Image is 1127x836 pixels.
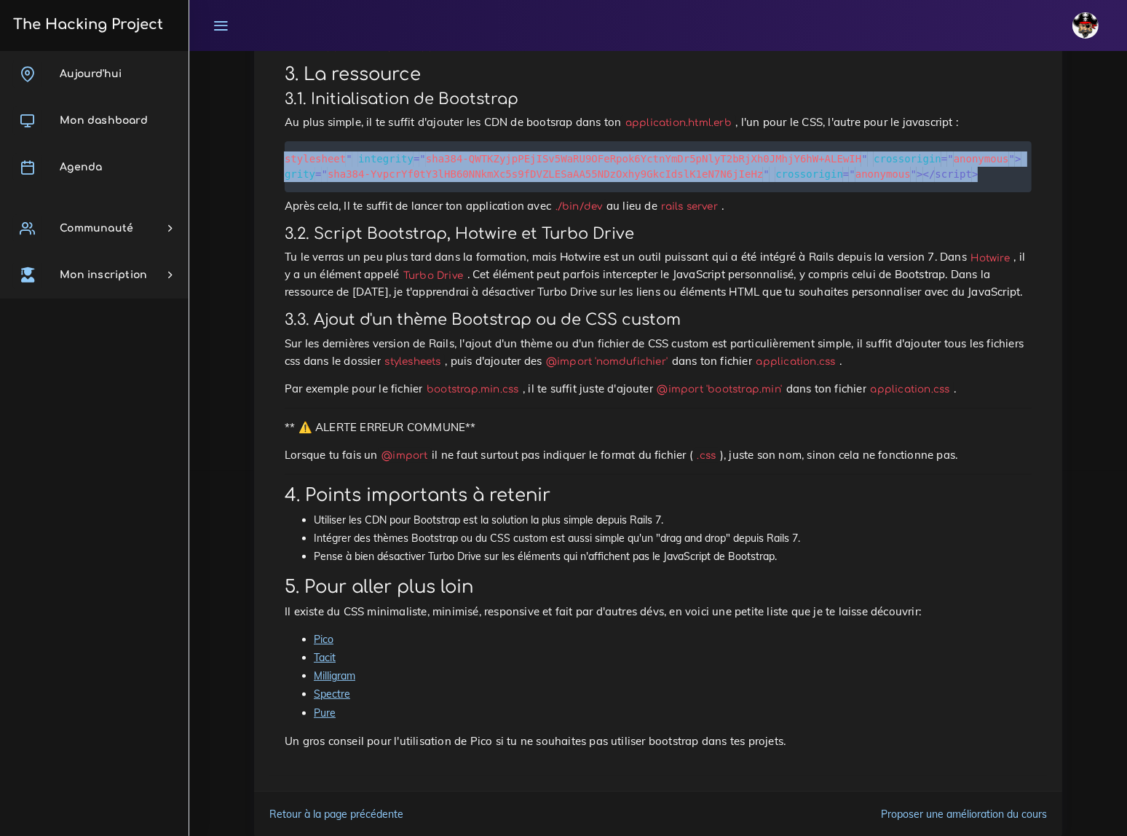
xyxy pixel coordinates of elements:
[358,153,414,165] span: integrity
[653,382,786,397] code: @import 'bootstrap.min'
[9,17,163,33] h3: The Hacking Project
[657,199,722,214] code: rails server
[314,706,336,719] a: Pure
[60,223,133,234] span: Communauté
[1015,153,1021,165] span: >
[843,168,849,180] span: =
[269,808,403,821] a: Retour à la page précédente
[917,168,922,180] span: >
[60,68,122,79] span: Aujourd'hui
[861,153,867,165] span: "
[285,64,1032,85] h2: 3. La ressource
[60,269,147,280] span: Mon inscription
[399,268,467,283] code: Turbo Drive
[60,162,102,173] span: Agenda
[285,603,1032,620] p: Il existe du CSS minimaliste, minimisé, responsive et fait par d'autres dévs, en voici une petite...
[285,248,1032,301] p: Tu le verras un peu plus tard dans la formation, mais Hotwire est un outil puissant qui a été int...
[866,382,954,397] code: application.css
[775,168,843,180] span: crossorigin
[621,115,735,130] code: application.html.erb
[967,251,1014,266] code: Hotwire
[763,168,769,180] span: "
[322,168,328,180] span: "
[314,511,1032,529] li: Utiliser les CDN pour Bootstrap est la solution la plus simple depuis Rails 7.
[378,448,432,463] code: @import
[693,448,720,463] code: .css
[285,197,1032,215] p: Après cela, Il te suffit de lancer ton application avec au lieu de .
[941,153,1015,165] span: anonymous
[414,153,419,165] span: =
[551,199,606,214] code: ./bin/dev
[285,311,1032,329] h3: 3.3. Ajout d'un thème Bootstrap ou de CSS custom
[314,687,350,701] a: Spectre
[314,633,333,646] a: Pico
[285,419,1032,436] p: ** ⚠️ ALERTE ERREUR COMMUNE**
[346,153,352,165] span: "
[314,651,336,664] a: Tacit
[272,153,352,165] span: stylesheet
[422,382,523,397] code: bootstrap.min.css
[923,168,972,180] span: script
[285,733,1032,750] p: Un gros conseil pour l'utilisation de Pico si tu ne souhaites pas utiliser bootstrap dans tes pro...
[314,529,1032,548] li: Intégrer des thèmes Bootstrap ou du CSS custom est aussi simple qu'un "drag and drop" depuis Rail...
[60,115,148,126] span: Mon dashboard
[1072,12,1099,39] img: avatar
[285,335,1032,370] p: Sur les dernières version de Rails, l'ajout d'un thème ou d'un fichier de CSS custom est particul...
[923,168,936,180] span: </
[843,168,917,180] span: anonymous
[752,354,839,369] code: application.css
[381,354,445,369] code: stylesheets
[285,485,1032,506] h2: 4. Points importants à retenir
[911,168,917,180] span: "
[285,114,1032,131] p: Au plus simple, il te suffit d'ajouter les CDN de bootsrap dans ton , l'un pour le CSS, l'autre p...
[260,168,315,180] span: integrity
[285,577,1032,598] h2: 5. Pour aller plus loin
[285,90,1032,109] h3: 3.1. Initialisation de Bootstrap
[881,808,1047,821] a: Proposer une amélioration du cours
[414,153,868,165] span: sha384-QWTKZyjpPEjISv5WaRU9OFeRpok6YctnYmDr5pNlyT2bRjXh0JMhjY6hW+ALEwIH
[314,548,1032,566] li: Pense à bien désactiver Turbo Drive sur les éléments qui n'affichent pas le JavaScript de Bootstrap.
[419,153,425,165] span: "
[542,354,672,369] code: @import 'nomdufichier'
[315,168,321,180] span: =
[941,153,947,165] span: =
[314,669,355,682] a: Milligram
[1009,153,1015,165] span: "
[285,225,1032,243] h3: 3.2. Script Bootstrap, Hotwire et Turbo Drive
[849,168,855,180] span: "
[972,168,978,180] span: >
[947,153,953,165] span: "
[285,380,1032,398] p: Par exemple pour le fichier , il te suffit juste d'ajouter dans ton fichier .
[285,446,1032,464] p: Lorsque tu fais un il ne faut surtout pas indiquer le format du fichier ( ), juste son nom, sinon...
[874,153,941,165] span: crossorigin
[315,168,770,180] span: sha384-YvpcrYf0tY3lHB60NNkmXc5s9fDVZLESaAA55NDzOxhy9GkcIdslK1eN7N6jIeHz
